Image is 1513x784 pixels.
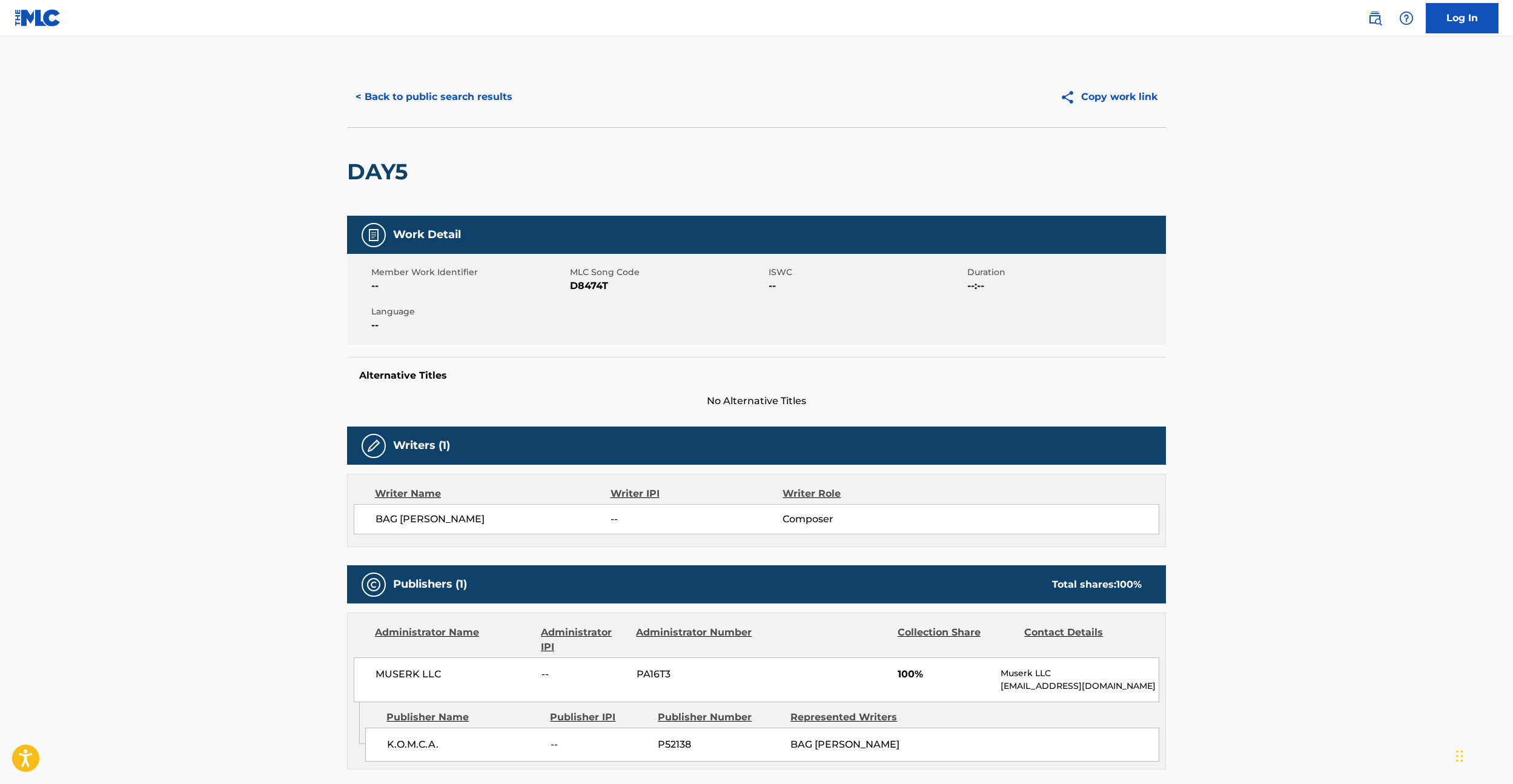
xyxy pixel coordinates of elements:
h5: Writers (1) [393,439,450,453]
span: ISWC [769,266,964,279]
span: -- [541,667,627,682]
a: Public Search [1363,6,1387,30]
img: Copy work link [1060,90,1081,105]
span: -- [769,279,964,293]
img: Publishers [366,577,381,592]
span: Language [371,305,567,318]
div: Drag [1456,738,1463,774]
span: 100 % [1116,579,1142,590]
img: Work Detail [366,228,381,242]
img: Writers [366,439,381,453]
div: Contact Details [1024,625,1142,654]
span: PA16T3 [637,667,754,682]
img: MLC Logo [15,9,61,27]
img: search [1368,11,1382,25]
img: help [1399,11,1414,25]
div: Publisher IPI [550,710,649,725]
span: -- [551,737,649,752]
span: BAG [PERSON_NAME] [376,512,611,527]
h5: Work Detail [393,228,461,242]
div: Writer IPI [611,487,783,501]
span: Composer [783,512,939,527]
h5: Publishers (1) [393,577,467,591]
h5: Alternative Titles [359,370,1154,382]
div: Total shares: [1052,577,1142,592]
span: MUSERK LLC [376,667,532,682]
span: --:-- [967,279,1163,293]
p: Muserk LLC [1001,667,1159,680]
div: Help [1394,6,1419,30]
iframe: Chat Widget [1452,726,1513,784]
span: No Alternative Titles [347,394,1166,408]
div: Publisher Number [658,710,781,725]
div: Writer Name [375,487,611,501]
span: -- [611,512,783,527]
div: Collection Share [898,625,1015,654]
div: Publisher Name [386,710,541,725]
a: Log In [1426,3,1498,33]
span: D8474T [570,279,766,293]
span: MLC Song Code [570,266,766,279]
button: Copy work link [1051,82,1166,112]
span: BAG [PERSON_NAME] [790,739,899,750]
div: Administrator IPI [541,625,627,654]
div: Administrator Number [636,625,753,654]
span: K.O.M.C.A. [387,737,541,752]
span: -- [371,279,567,293]
div: Writer Role [783,487,939,501]
span: Duration [967,266,1163,279]
h2: DAY5 [347,158,414,185]
span: 100% [898,667,992,682]
button: < Back to public search results [347,82,521,112]
p: [EMAIL_ADDRESS][DOMAIN_NAME] [1001,680,1159,693]
span: Member Work Identifier [371,266,567,279]
span: -- [371,318,567,333]
span: P52138 [658,737,781,752]
div: Administrator Name [375,625,532,654]
div: Represented Writers [790,710,914,725]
